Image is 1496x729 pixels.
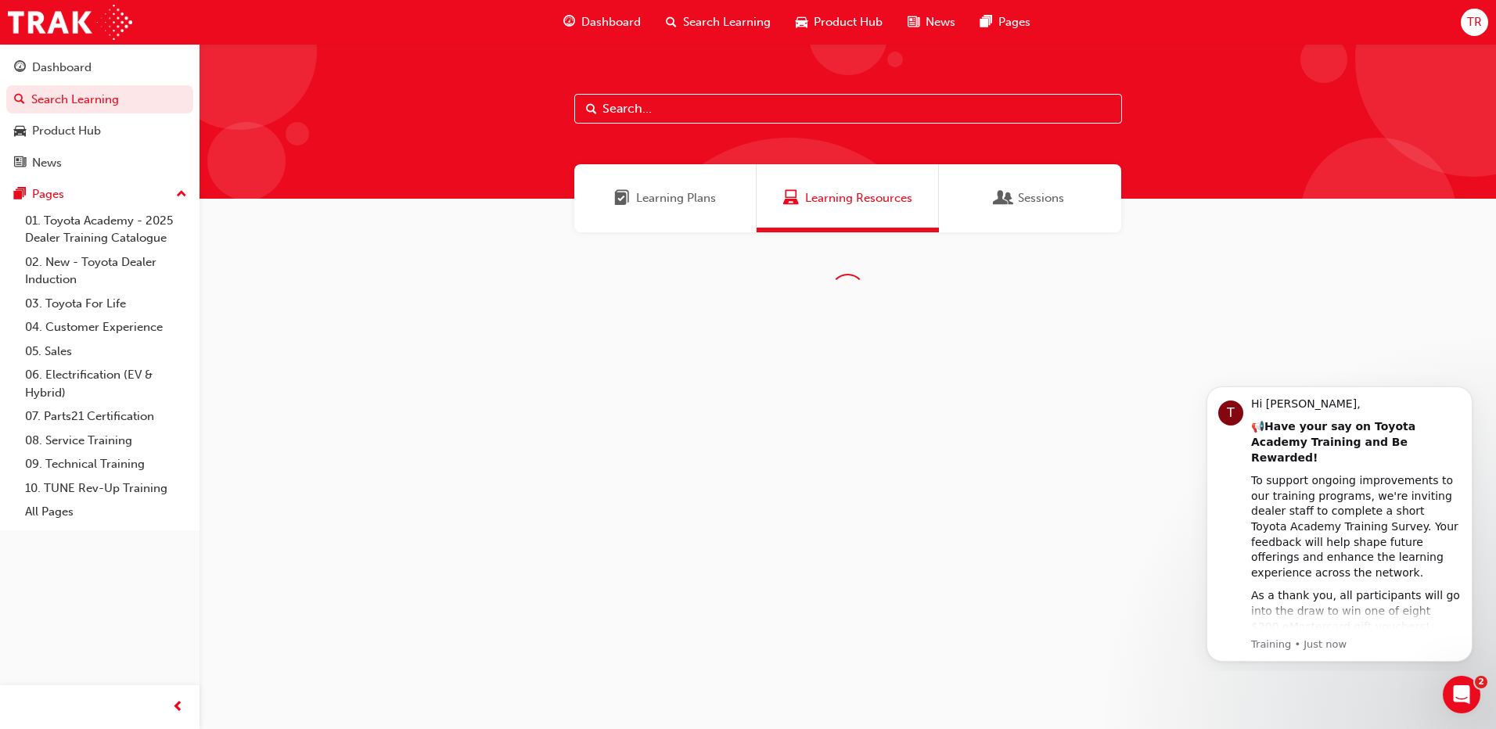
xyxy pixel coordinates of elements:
[6,180,193,209] button: Pages
[19,363,193,404] a: 06. Electrification (EV & Hybrid)
[19,292,193,316] a: 03. Toyota For Life
[32,122,101,140] div: Product Hub
[19,339,193,364] a: 05. Sales
[14,188,26,202] span: pages-icon
[19,500,193,524] a: All Pages
[1443,676,1480,713] iframe: Intercom live chat
[1475,676,1487,688] span: 2
[19,476,193,501] a: 10. TUNE Rev-Up Training
[563,13,575,32] span: guage-icon
[926,13,955,31] span: News
[551,6,653,38] a: guage-iconDashboard
[586,100,597,118] span: Search
[32,185,64,203] div: Pages
[6,50,193,180] button: DashboardSearch LearningProduct HubNews
[8,5,132,40] img: Trak
[6,53,193,82] a: Dashboard
[1018,189,1064,207] span: Sessions
[939,164,1121,232] a: SessionsSessions
[14,156,26,171] span: news-icon
[14,124,26,138] span: car-icon
[683,13,771,31] span: Search Learning
[653,6,783,38] a: search-iconSearch Learning
[1183,372,1496,671] iframe: Intercom notifications message
[19,404,193,429] a: 07. Parts21 Certification
[32,59,92,77] div: Dashboard
[895,6,968,38] a: news-iconNews
[757,164,939,232] a: Learning ResourcesLearning Resources
[6,149,193,178] a: News
[172,698,184,717] span: prev-icon
[6,85,193,114] a: Search Learning
[19,209,193,250] a: 01. Toyota Academy - 2025 Dealer Training Catalogue
[6,117,193,145] a: Product Hub
[666,13,677,32] span: search-icon
[1461,9,1488,36] button: TR
[19,452,193,476] a: 09. Technical Training
[783,6,895,38] a: car-iconProduct Hub
[19,429,193,453] a: 08. Service Training
[1467,13,1482,31] span: TR
[19,315,193,339] a: 04. Customer Experience
[574,94,1122,124] input: Search...
[805,189,912,207] span: Learning Resources
[996,189,1012,207] span: Sessions
[998,13,1030,31] span: Pages
[574,164,757,232] a: Learning PlansLearning Plans
[814,13,883,31] span: Product Hub
[968,6,1043,38] a: pages-iconPages
[19,250,193,292] a: 02. New - Toyota Dealer Induction
[14,93,25,107] span: search-icon
[581,13,641,31] span: Dashboard
[796,13,807,32] span: car-icon
[614,189,630,207] span: Learning Plans
[176,185,187,205] span: up-icon
[32,154,62,172] div: News
[980,13,992,32] span: pages-icon
[783,189,799,207] span: Learning Resources
[14,61,26,75] span: guage-icon
[636,189,716,207] span: Learning Plans
[908,13,919,32] span: news-icon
